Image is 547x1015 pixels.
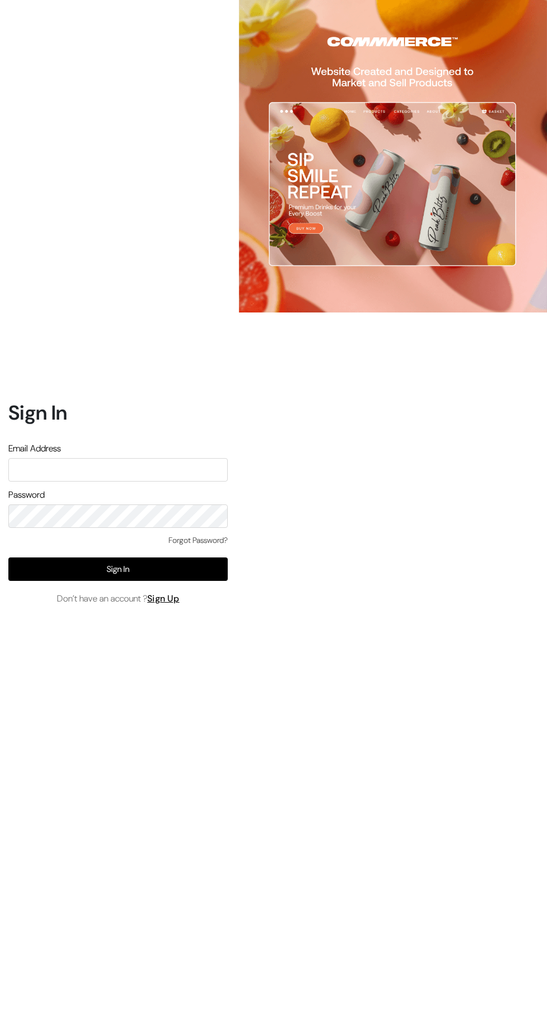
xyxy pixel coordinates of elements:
[8,442,61,455] label: Email Address
[169,535,228,546] a: Forgot Password?
[147,593,180,604] a: Sign Up
[8,488,45,502] label: Password
[57,592,180,605] span: Don’t have an account ?
[8,557,228,581] button: Sign In
[8,401,228,425] h1: Sign In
